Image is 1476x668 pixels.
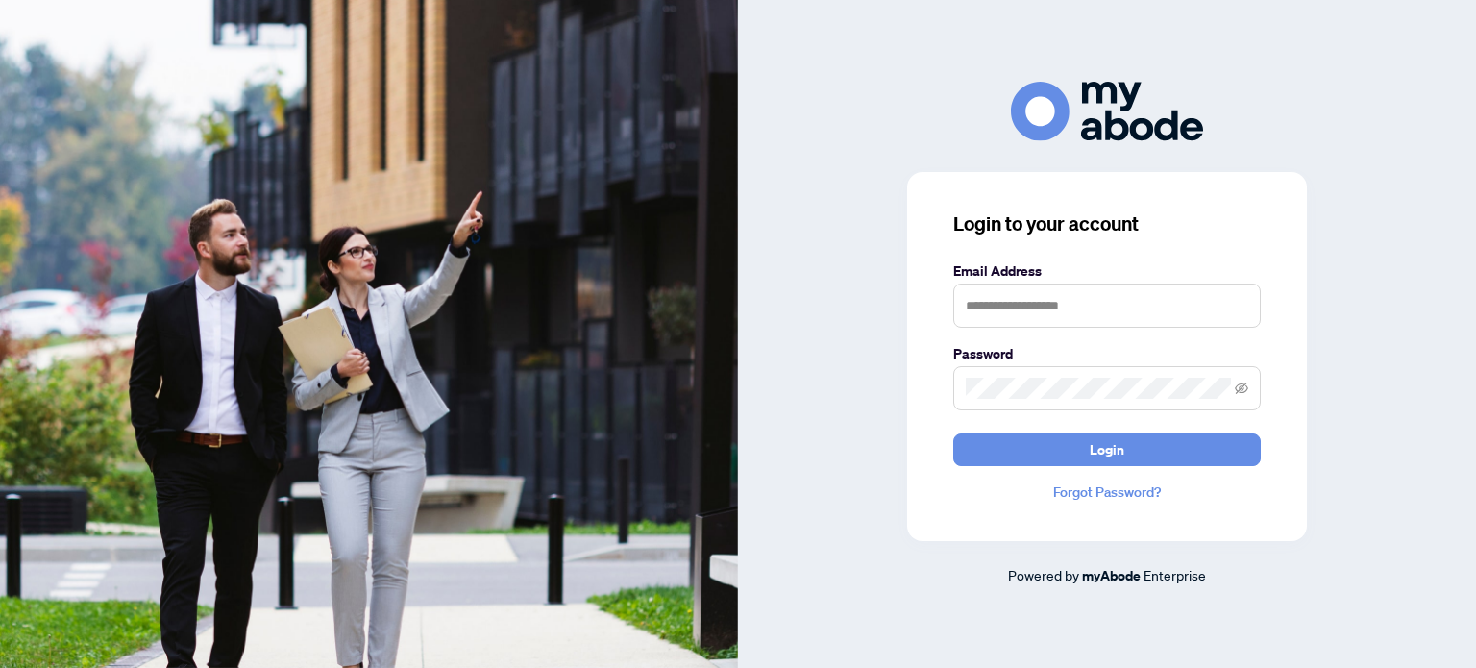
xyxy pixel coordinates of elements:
[1008,566,1079,583] span: Powered by
[953,343,1261,364] label: Password
[953,482,1261,503] a: Forgot Password?
[1011,82,1203,140] img: ma-logo
[953,260,1261,282] label: Email Address
[953,433,1261,466] button: Login
[1235,382,1248,395] span: eye-invisible
[1144,566,1206,583] span: Enterprise
[953,210,1261,237] h3: Login to your account
[1090,434,1124,465] span: Login
[1082,565,1141,586] a: myAbode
